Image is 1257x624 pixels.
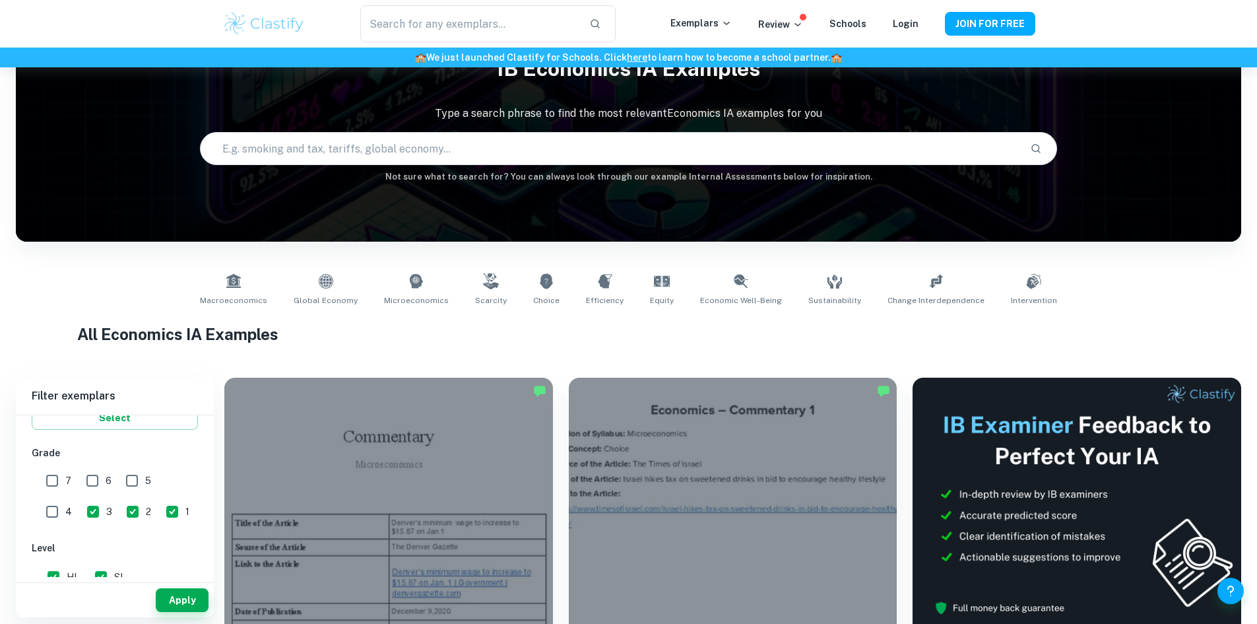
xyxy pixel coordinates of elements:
span: 2 [146,504,151,519]
h6: Not sure what to search for? You can always look through our example Internal Assessments below f... [16,170,1241,184]
span: Equity [650,295,674,306]
span: Microeconomics [384,295,449,306]
span: Scarcity [475,295,507,306]
h1: IB Economics IA examples [16,48,1241,90]
span: 1 [185,504,189,519]
button: Apply [156,588,209,612]
span: Efficiency [586,295,624,306]
span: Macroeconomics [200,295,267,306]
span: Economic Well-Being [700,295,782,306]
a: Schools [829,18,866,29]
span: 6 [106,473,112,488]
h6: Level [32,541,198,555]
img: Thumbnail [913,378,1241,624]
p: Exemplars [670,16,732,30]
span: Intervention [1011,295,1057,306]
img: Clastify logo [222,11,306,37]
span: 🏫 [415,52,426,63]
a: here [627,52,647,63]
img: Marked [533,384,546,398]
span: SL [114,570,125,584]
button: Help and Feedback [1217,578,1244,604]
span: 3 [106,504,112,519]
input: E.g. smoking and tax, tariffs, global economy... [201,130,1020,167]
input: Search for any exemplars... [360,5,578,42]
span: Change Interdependence [887,295,984,306]
span: Choice [533,295,560,306]
img: Marked [877,384,890,398]
span: HL [67,570,79,584]
p: Type a search phrase to find the most relevant Economics IA examples for you [16,106,1241,121]
p: Review [758,17,803,32]
span: Sustainability [808,295,861,306]
span: 5 [145,473,151,488]
h1: All Economics IA Examples [77,322,1180,346]
h6: Grade [32,446,198,460]
button: Select [32,406,198,430]
h6: Filter exemplars [16,378,214,415]
span: Global Economy [294,295,358,306]
button: Search [1025,137,1047,160]
a: Login [893,18,919,29]
h6: We just launched Clastify for Schools. Click to learn how to become a school partner. [3,50,1254,65]
span: 7 [65,473,71,488]
span: 🏫 [831,52,842,63]
button: JOIN FOR FREE [945,12,1035,36]
span: 4 [65,504,72,519]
